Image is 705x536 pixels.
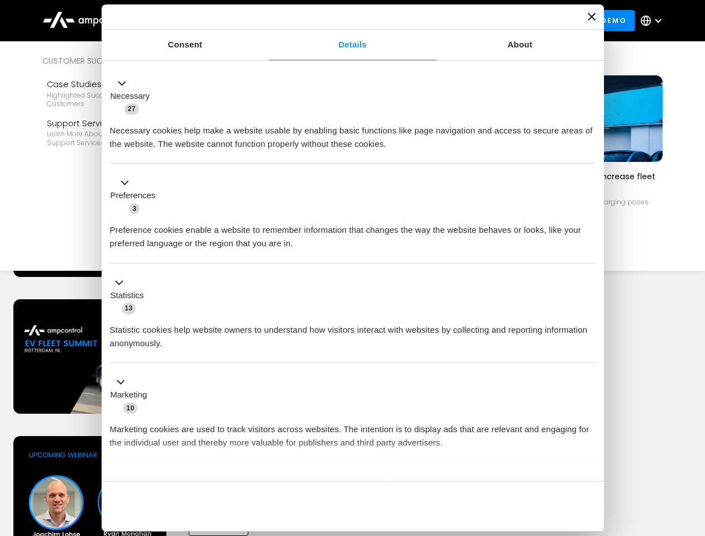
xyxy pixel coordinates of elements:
[122,303,136,314] span: 13
[110,116,596,151] div: Necessary cookies help make a website usable by enabling basic functions like page navigation and...
[588,13,596,21] button: Close banner
[435,490,595,523] button: Okay
[47,117,176,130] div: Support Services
[111,90,150,103] label: Necessary
[110,414,596,449] div: Marketing cookies are used to track visitors across websites. The intention is to display ads tha...
[47,91,176,108] div: Highlighted success stories From Our Customers
[111,289,144,302] label: Statistics
[129,203,140,214] span: 3
[47,78,176,90] div: Case Studies
[110,176,162,216] button: Preferences (3)
[47,130,176,147] div: Learn more about Ampcontrol’s support services
[111,389,147,401] label: Marketing
[269,30,437,60] a: Details
[110,215,596,250] div: Preference cookies enable a website to remember information that changes the way the website beha...
[42,113,181,152] a: Support ServicesLearn more about Ampcontrol’s support services
[111,189,156,202] label: Preferences
[110,376,154,415] button: Marketing (10)
[184,477,195,488] span: 2
[102,30,269,60] a: Consent
[124,103,139,114] span: 27
[110,76,157,116] button: Necessary (27)
[110,315,596,350] div: Statistic cookies help website owners to understand how visitors interact with websites by collec...
[110,475,202,489] button: Unclassified (2)
[123,403,138,414] span: 10
[42,74,181,113] a: Case StudiesHighlighted success stories From Our Customers
[42,55,181,67] div: Customer success
[437,30,604,60] a: About
[110,276,151,315] button: Statistics (13)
